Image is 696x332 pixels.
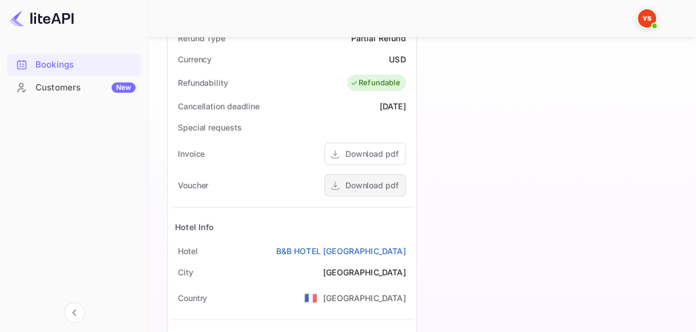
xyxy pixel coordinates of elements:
[276,245,405,257] a: B&B HOTEL [GEOGRAPHIC_DATA]
[380,100,406,112] div: [DATE]
[178,32,225,44] div: Refund Type
[345,148,399,160] div: Download pdf
[351,32,405,44] div: Partial Refund
[175,221,214,233] div: Hotel Info
[178,245,198,257] div: Hotel
[35,81,136,94] div: Customers
[304,287,317,308] span: United States
[9,9,74,27] img: LiteAPI logo
[64,302,85,323] button: Collapse navigation
[323,266,406,278] div: [GEOGRAPHIC_DATA]
[345,179,399,191] div: Download pdf
[7,54,141,76] div: Bookings
[178,179,208,191] div: Voucher
[7,77,141,98] a: CustomersNew
[389,53,405,65] div: USD
[178,53,212,65] div: Currency
[350,77,400,89] div: Refundable
[178,121,241,133] div: Special requests
[35,58,136,72] div: Bookings
[178,266,193,278] div: City
[112,82,136,93] div: New
[638,9,656,27] img: Yandex Support
[178,77,228,89] div: Refundability
[178,292,207,304] div: Country
[178,100,260,112] div: Cancellation deadline
[7,54,141,75] a: Bookings
[178,148,205,160] div: Invoice
[323,292,406,304] div: [GEOGRAPHIC_DATA]
[7,77,141,99] div: CustomersNew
